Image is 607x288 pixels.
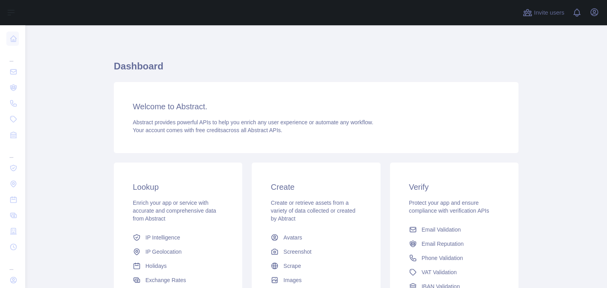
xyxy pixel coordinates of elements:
span: Scrape [283,262,301,270]
span: Enrich your app or service with accurate and comprehensive data from Abstract [133,200,216,222]
span: Email Validation [422,226,461,234]
div: ... [6,256,19,271]
span: Your account comes with across all Abstract APIs. [133,127,282,133]
span: Images [283,276,302,284]
button: Invite users [521,6,566,19]
span: Abstract provides powerful APIs to help you enrich any user experience or automate any workflow. [133,119,373,125]
span: IP Intelligence [145,234,180,241]
a: IP Geolocation [130,245,226,259]
span: Phone Validation [422,254,463,262]
a: Email Validation [406,223,503,237]
div: ... [6,144,19,159]
a: Email Reputation [406,237,503,251]
h3: Lookup [133,181,223,193]
a: Holidays [130,259,226,273]
span: VAT Validation [422,268,457,276]
span: Screenshot [283,248,311,256]
h1: Dashboard [114,60,518,79]
span: Email Reputation [422,240,464,248]
a: Avatars [268,230,364,245]
span: Holidays [145,262,167,270]
a: Screenshot [268,245,364,259]
span: free credits [196,127,223,133]
div: ... [6,47,19,63]
span: IP Geolocation [145,248,182,256]
a: Images [268,273,364,287]
a: Exchange Rates [130,273,226,287]
h3: Create [271,181,361,193]
a: Phone Validation [406,251,503,265]
span: Exchange Rates [145,276,186,284]
span: Invite users [534,8,564,17]
h3: Verify [409,181,500,193]
span: Protect your app and ensure compliance with verification APIs [409,200,489,214]
span: Create or retrieve assets from a variety of data collected or created by Abtract [271,200,355,222]
a: VAT Validation [406,265,503,279]
a: Scrape [268,259,364,273]
h3: Welcome to Abstract. [133,101,500,112]
a: IP Intelligence [130,230,226,245]
span: Avatars [283,234,302,241]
